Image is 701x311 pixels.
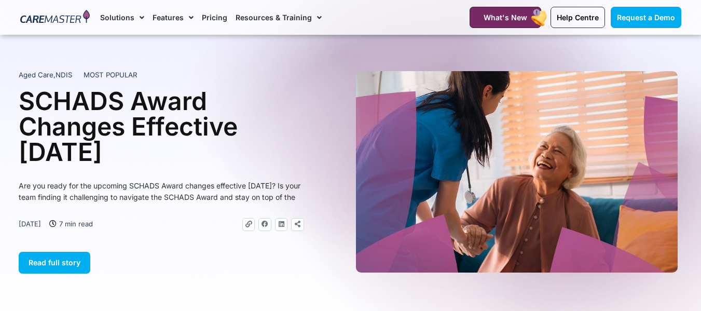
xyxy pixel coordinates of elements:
[611,7,681,28] a: Request a Demo
[557,13,599,22] span: Help Centre
[484,13,527,22] span: What's New
[84,70,138,80] span: MOST POPULAR
[19,220,41,228] time: [DATE]
[19,71,53,79] span: Aged Care
[56,71,72,79] span: NDIS
[19,88,304,165] h1: SCHADS Award Changes Effective [DATE]
[551,7,605,28] a: Help Centre
[470,7,541,28] a: What's New
[29,258,80,267] span: Read full story
[356,71,678,273] img: A heartwarming moment where a support worker in a blue uniform, with a stethoscope draped over he...
[19,252,90,274] a: Read full story
[617,13,675,22] span: Request a Demo
[19,71,72,79] span: ,
[57,218,93,229] span: 7 min read
[19,180,304,203] p: Are you ready for the upcoming SCHADS Award changes effective [DATE]? Is your team finding it cha...
[20,10,90,25] img: CareMaster Logo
